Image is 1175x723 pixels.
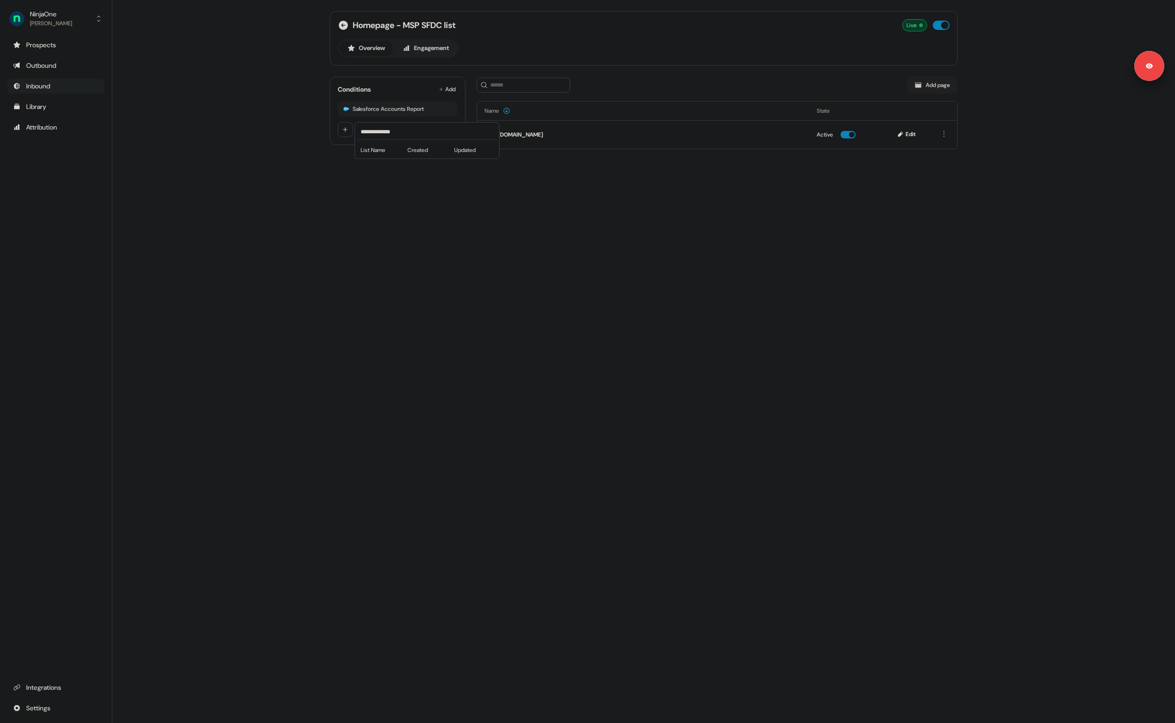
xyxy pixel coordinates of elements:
div: State [817,106,877,116]
button: Engagement [395,41,457,56]
button: Edit [892,129,923,140]
div: Outbound [13,61,99,70]
div: Updated [454,145,493,155]
div: Salesforce Accounts Report [353,105,424,113]
div: Live [902,19,927,31]
div: NinjaOne [30,9,72,19]
div: Settings [13,703,99,713]
span: Homepage - MSP SFDC list [353,20,456,31]
button: Add [437,83,457,96]
div: Integrations [13,683,99,692]
button: Overview [340,41,393,56]
a: Go to Inbound [7,79,104,94]
div: Prospects [13,40,99,50]
a: Go to integrations [7,680,104,695]
div: [PERSON_NAME] [30,19,72,28]
div: List Name [361,145,400,155]
div: Library [13,102,99,111]
a: Go to integrations [7,701,104,716]
div: Active [817,130,833,139]
a: Go to prospects [7,37,104,52]
button: Add page [907,77,957,94]
a: Go to attribution [7,120,104,135]
a: Go to templates [7,99,104,114]
a: Go to outbound experience [7,58,104,73]
div: [URL][DOMAIN_NAME] [485,130,802,139]
div: Inbound [13,81,99,91]
div: Attribution [13,123,99,132]
div: Created [407,145,447,155]
div: Conditions [338,85,371,94]
button: Name [485,102,510,119]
